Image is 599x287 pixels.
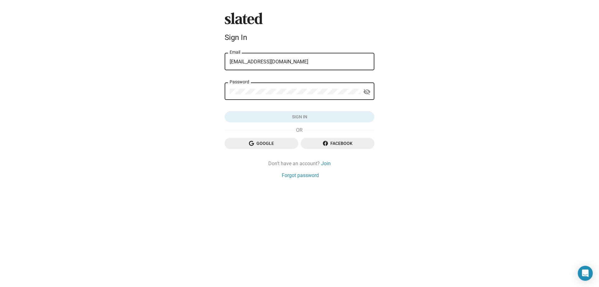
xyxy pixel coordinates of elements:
[225,12,374,44] sl-branding: Sign In
[225,138,298,149] button: Google
[361,86,373,98] button: Show password
[363,87,371,97] mat-icon: visibility_off
[321,160,331,167] a: Join
[225,160,374,167] div: Don't have an account?
[225,33,374,42] div: Sign In
[306,138,369,149] span: Facebook
[578,266,593,281] div: Open Intercom Messenger
[282,172,319,179] a: Forgot password
[301,138,374,149] button: Facebook
[230,138,293,149] span: Google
